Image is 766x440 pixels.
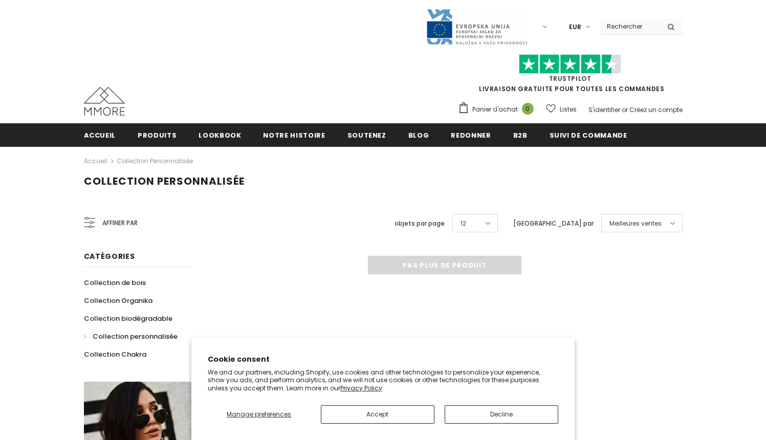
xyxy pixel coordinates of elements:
[84,292,152,310] a: Collection Organika
[549,74,592,83] a: TrustPilot
[84,123,116,146] a: Accueil
[472,104,518,115] span: Panier d'achat
[227,410,291,419] span: Manage preferences
[451,130,491,140] span: Redonner
[84,155,107,167] a: Accueil
[84,174,245,188] span: Collection personnalisée
[263,130,325,140] span: Notre histoire
[138,130,177,140] span: Produits
[84,349,146,359] span: Collection Chakra
[208,405,310,424] button: Manage preferences
[102,217,138,229] span: Affiner par
[347,130,386,140] span: soutenez
[560,104,577,115] span: Listes
[93,332,178,341] span: Collection personnalisée
[513,123,528,146] a: B2B
[84,130,116,140] span: Accueil
[622,105,628,114] span: or
[550,123,627,146] a: Suivi de commande
[84,314,172,323] span: Collection biodégradable
[408,130,429,140] span: Blog
[347,123,386,146] a: soutenez
[117,157,193,165] a: Collection personnalisée
[629,105,683,114] a: Créez un compte
[84,327,178,345] a: Collection personnalisée
[340,384,382,392] a: Privacy Policy
[513,130,528,140] span: B2B
[522,103,534,115] span: 0
[458,59,683,93] span: LIVRAISON GRATUITE POUR TOUTES LES COMMANDES
[601,19,660,34] input: Search Site
[588,105,620,114] a: S'identifier
[84,251,135,261] span: Catégories
[263,123,325,146] a: Notre histoire
[445,405,558,424] button: Decline
[426,8,528,46] img: Javni Razpis
[609,218,662,229] span: Meilleures ventes
[208,368,558,392] p: We and our partners, including Shopify, use cookies and other technologies to personalize your ex...
[458,102,539,117] a: Panier d'achat 0
[569,22,581,32] span: EUR
[519,54,621,74] img: Faites confiance aux étoiles pilotes
[461,218,466,229] span: 12
[84,345,146,363] a: Collection Chakra
[84,274,146,292] a: Collection de bois
[84,87,125,116] img: Cas MMORE
[84,296,152,305] span: Collection Organika
[546,100,577,118] a: Listes
[84,310,172,327] a: Collection biodégradable
[199,123,241,146] a: Lookbook
[208,354,558,365] h2: Cookie consent
[408,123,429,146] a: Blog
[321,405,434,424] button: Accept
[138,123,177,146] a: Produits
[84,278,146,288] span: Collection de bois
[199,130,241,140] span: Lookbook
[451,123,491,146] a: Redonner
[513,218,594,229] label: [GEOGRAPHIC_DATA] par
[426,22,528,31] a: Javni Razpis
[395,218,445,229] label: objets par page
[550,130,627,140] span: Suivi de commande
